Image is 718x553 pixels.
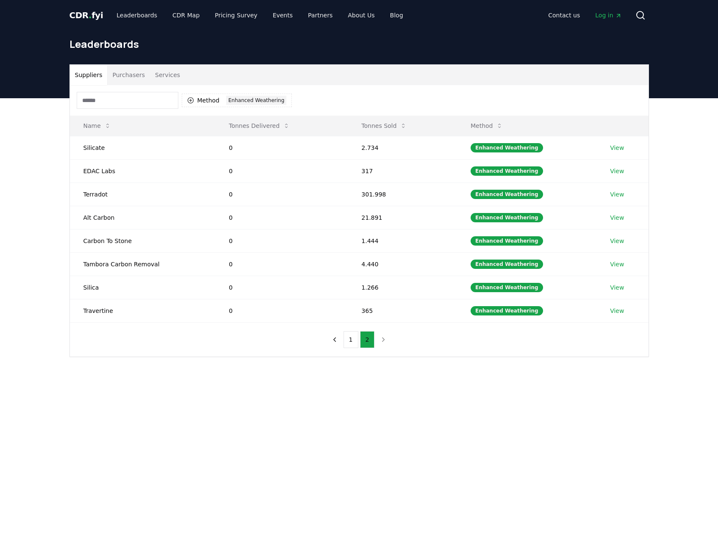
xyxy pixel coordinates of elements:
h1: Leaderboards [69,37,649,51]
button: Name [77,117,118,134]
button: Tonnes Delivered [222,117,297,134]
div: Enhanced Weathering [226,96,286,105]
nav: Main [541,8,628,23]
td: Travertine [70,299,216,322]
a: Events [266,8,299,23]
a: View [610,237,624,245]
button: 1 [344,331,358,348]
button: Method [464,117,510,134]
td: Silica [70,276,216,299]
button: Purchasers [107,65,150,85]
a: Leaderboards [110,8,164,23]
a: View [610,283,624,292]
button: MethodEnhanced Weathering [182,94,292,107]
a: Pricing Survey [208,8,264,23]
td: 365 [348,299,457,322]
td: 4.440 [348,252,457,276]
a: View [610,144,624,152]
span: Log in [595,11,621,19]
td: 2.734 [348,136,457,159]
td: 0 [215,206,348,229]
a: View [610,167,624,175]
div: Enhanced Weathering [471,143,543,152]
td: 0 [215,136,348,159]
div: Enhanced Weathering [471,306,543,315]
td: EDAC Labs [70,159,216,182]
td: 0 [215,159,348,182]
td: Tambora Carbon Removal [70,252,216,276]
td: 0 [215,276,348,299]
button: Services [150,65,185,85]
span: CDR fyi [69,10,103,20]
span: . [89,10,91,20]
a: View [610,213,624,222]
td: Alt Carbon [70,206,216,229]
a: CDR.fyi [69,9,103,21]
div: Enhanced Weathering [471,236,543,246]
td: 0 [215,229,348,252]
td: 21.891 [348,206,457,229]
a: Blog [383,8,410,23]
td: Terradot [70,182,216,206]
a: Contact us [541,8,587,23]
div: Enhanced Weathering [471,213,543,222]
div: Enhanced Weathering [471,166,543,176]
button: Suppliers [70,65,108,85]
a: View [610,260,624,268]
td: 1.444 [348,229,457,252]
div: Enhanced Weathering [471,283,543,292]
button: Tonnes Sold [355,117,413,134]
div: Enhanced Weathering [471,260,543,269]
td: 0 [215,299,348,322]
button: 2 [360,331,375,348]
a: Log in [588,8,628,23]
nav: Main [110,8,410,23]
td: 301.998 [348,182,457,206]
a: View [610,190,624,199]
a: CDR Map [166,8,206,23]
td: Silicate [70,136,216,159]
td: 0 [215,252,348,276]
a: About Us [341,8,381,23]
td: 317 [348,159,457,182]
td: 0 [215,182,348,206]
td: 1.266 [348,276,457,299]
a: View [610,307,624,315]
td: Carbon To Stone [70,229,216,252]
a: Partners [301,8,339,23]
div: Enhanced Weathering [471,190,543,199]
button: previous page [327,331,342,348]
